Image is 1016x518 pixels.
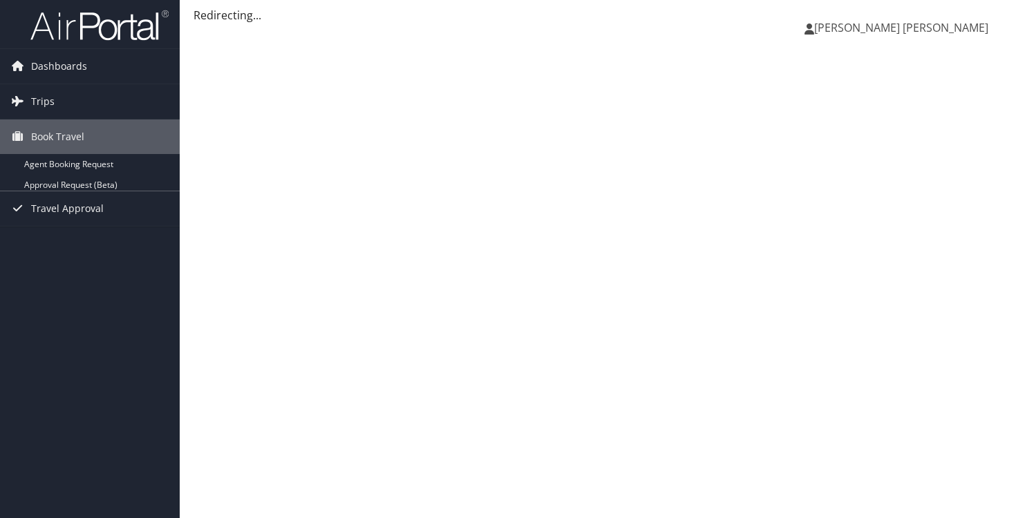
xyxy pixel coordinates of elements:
div: Redirecting... [194,7,1002,23]
a: [PERSON_NAME] [PERSON_NAME] [805,7,1002,48]
span: Trips [31,84,55,119]
span: [PERSON_NAME] [PERSON_NAME] [814,20,988,35]
span: Book Travel [31,119,84,154]
span: Travel Approval [31,191,104,226]
img: airportal-logo.png [30,9,169,41]
span: Dashboards [31,49,87,84]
